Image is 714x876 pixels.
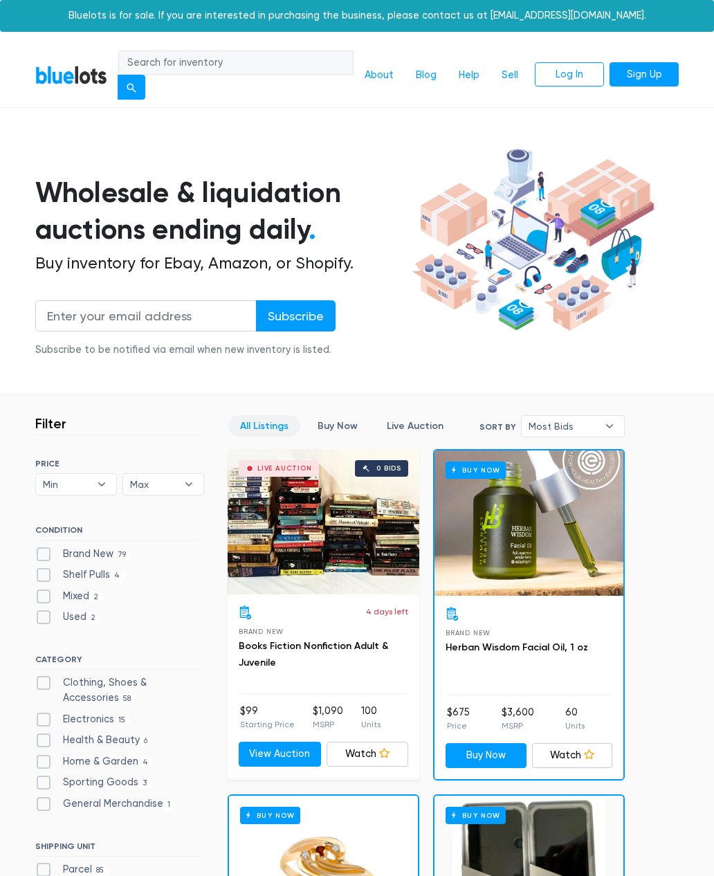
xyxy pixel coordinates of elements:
[529,416,598,437] span: Most Bids
[354,62,405,89] a: About
[228,415,300,437] a: All Listings
[140,736,152,747] span: 6
[446,743,527,768] a: Buy Now
[240,718,295,731] p: Starting Price
[228,449,419,594] a: Live Auction 0 bids
[35,589,103,604] label: Mixed
[306,415,369,437] a: Buy Now
[479,421,515,433] label: Sort By
[174,474,203,495] b: ▾
[35,300,257,331] input: Enter your email address
[240,704,295,731] li: $99
[375,415,455,437] a: Live Auction
[35,459,204,468] h6: PRICE
[35,65,107,85] a: BlueLots
[405,62,448,89] a: Blog
[502,720,534,732] p: MSRP
[257,465,312,472] div: Live Auction
[35,655,204,670] h6: CATEGORY
[35,754,153,769] label: Home & Garden
[35,675,204,705] label: Clothing, Shoes & Accessories
[118,51,354,75] input: Search for inventory
[446,641,588,653] a: Herban Wisdom Facial Oil, 1 oz
[240,807,300,824] h6: Buy Now
[35,610,100,625] label: Used
[130,474,177,495] span: Max
[87,474,116,495] b: ▾
[138,757,153,768] span: 4
[502,705,534,733] li: $3,600
[163,799,175,810] span: 1
[86,613,100,624] span: 2
[376,465,401,472] div: 0 bids
[92,865,109,876] span: 85
[35,415,66,432] h3: Filter
[35,547,131,562] label: Brand New
[361,704,381,731] li: 100
[446,807,506,824] h6: Buy Now
[239,640,388,668] a: Books Fiction Nonfiction Adult & Juvenile
[35,733,152,748] label: Health & Beauty
[35,567,125,583] label: Shelf Pulls
[35,841,204,857] h6: SHIPPING UNIT
[327,742,409,767] a: Watch
[491,62,529,89] a: Sell
[434,450,623,596] a: Buy Now
[313,718,343,731] p: MSRP
[361,718,381,731] p: Units
[446,629,491,637] span: Brand New
[309,212,316,246] span: .
[43,474,90,495] span: Min
[89,592,103,603] span: 2
[114,715,130,726] span: 15
[256,300,336,331] input: Subscribe
[447,705,470,733] li: $675
[239,742,321,767] a: View Auction
[35,254,408,273] h2: Buy inventory for Ebay, Amazon, or Shopify.
[35,343,336,358] div: Subscribe to be notified via email when new inventory is listed.
[313,704,343,731] li: $1,090
[110,570,125,581] span: 4
[447,720,470,732] p: Price
[35,525,204,540] h6: CONDITION
[35,775,152,790] label: Sporting Goods
[532,743,613,768] a: Watch
[565,705,585,733] li: 60
[239,628,284,635] span: Brand New
[408,144,658,336] img: hero-ee84e7d0318cb26816c560f6b4441b76977f77a177738b4e94f68c95b2b83dbb.png
[35,796,175,812] label: General Merchandise
[595,416,624,437] b: ▾
[366,605,408,618] p: 4 days left
[535,62,604,87] a: Log In
[446,462,506,479] h6: Buy Now
[448,62,491,89] a: Help
[35,174,408,248] h1: Wholesale & liquidation auctions ending daily
[113,549,131,560] span: 79
[610,62,679,87] a: Sign Up
[119,693,136,704] span: 58
[35,712,130,727] label: Electronics
[565,720,585,732] p: Units
[138,778,152,790] span: 3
